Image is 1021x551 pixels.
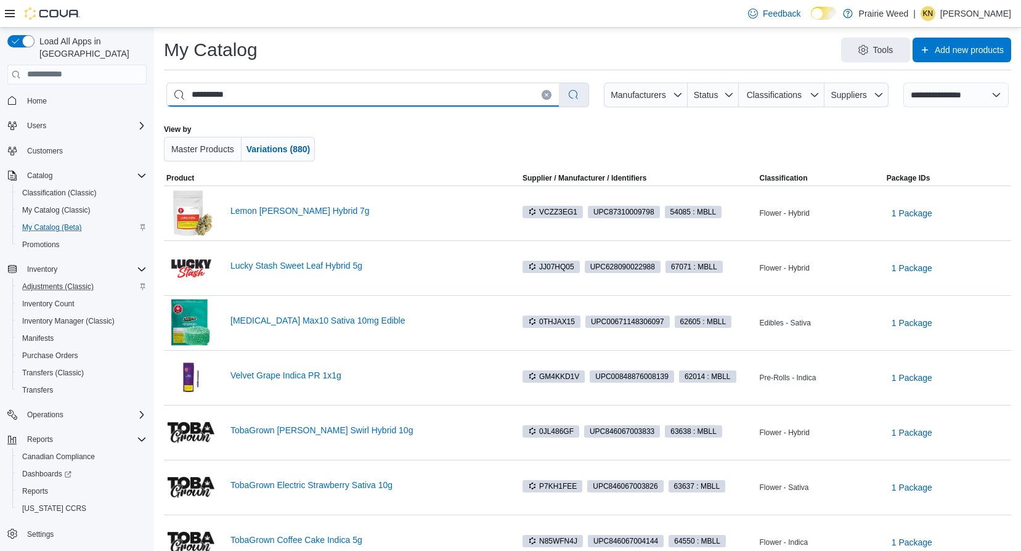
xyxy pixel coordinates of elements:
[22,262,147,277] span: Inventory
[22,504,86,513] span: [US_STATE] CCRS
[892,262,932,274] span: 1 Package
[164,124,191,134] label: View by
[12,312,152,330] button: Inventory Manager (Classic)
[505,173,646,183] span: Supplier / Manufacturer / Identifiers
[27,435,53,444] span: Reports
[166,476,216,499] img: TobaGrown Electric Strawberry Sativa 10g
[17,348,83,363] a: Purchase Orders
[12,202,152,219] button: My Catalog (Classic)
[757,480,884,495] div: Flower - Sativa
[246,144,311,154] span: Variations (880)
[17,279,99,294] a: Adjustments (Classic)
[12,483,152,500] button: Reports
[17,186,147,200] span: Classification (Classic)
[523,535,583,547] span: N85WFN4J
[685,371,731,382] span: 62014 : MBLL
[17,501,91,516] a: [US_STATE] CCRS
[166,173,194,183] span: Product
[22,118,147,133] span: Users
[604,83,688,107] button: Manufacturers
[859,6,909,21] p: Prairie Weed
[669,535,726,547] span: 64550 : MBLL
[921,6,935,21] div: Kristen Neufeld
[166,421,216,444] img: TobaGrown Berry Swirl Hybrid 10g
[587,480,663,492] span: UPC846067003826
[17,296,79,311] a: Inventory Count
[22,168,57,183] button: Catalog
[523,173,646,183] div: Supplier / Manufacturer / Identifiers
[2,406,152,423] button: Operations
[528,261,574,272] span: JJ07HQ05
[913,38,1011,62] button: Add new products
[22,432,58,447] button: Reports
[2,92,152,110] button: Home
[593,206,654,218] span: UPC 87310009798
[892,536,932,549] span: 1 Package
[17,237,147,252] span: Promotions
[17,186,102,200] a: Classification (Classic)
[17,314,120,329] a: Inventory Manager (Classic)
[523,316,580,328] span: 0THJAX15
[523,206,583,218] span: VCZZ3EG1
[669,480,726,492] span: 63637 : MBLL
[230,425,500,435] a: TobaGrown [PERSON_NAME] Swirl Hybrid 10g
[22,385,53,395] span: Transfers
[595,371,669,382] span: UPC 00848876008139
[22,94,52,108] a: Home
[611,90,665,100] span: Manufacturers
[22,144,68,158] a: Customers
[12,278,152,295] button: Adjustments (Classic)
[892,427,932,439] span: 1 Package
[17,203,96,218] a: My Catalog (Classic)
[528,206,577,218] span: VCZZ3EG1
[22,407,147,422] span: Operations
[593,536,658,547] span: UPC 846067004144
[542,90,551,100] button: Clear input
[17,467,76,481] a: Dashboards
[22,93,147,108] span: Home
[585,261,661,273] span: UPC628090022988
[739,83,824,107] button: Classifications
[17,296,147,311] span: Inventory Count
[12,500,152,517] button: [US_STATE] CCRS
[27,410,63,420] span: Operations
[17,203,147,218] span: My Catalog (Classic)
[763,7,800,20] span: Feedback
[887,365,937,390] button: 1 Package
[22,143,147,158] span: Customers
[887,173,930,183] span: Package IDs
[935,44,1004,56] span: Add new products
[523,370,585,383] span: GM4KKD1V
[17,501,147,516] span: Washington CCRS
[757,206,884,221] div: Flower - Hybrid
[17,331,59,346] a: Manifests
[17,484,53,499] a: Reports
[665,425,722,438] span: 63638 : MBLL
[679,370,736,383] span: 62014 : MBLL
[831,90,866,100] span: Suppliers
[584,425,660,438] span: UPC846067003833
[12,184,152,202] button: Classification (Classic)
[887,256,937,280] button: 1 Package
[12,236,152,253] button: Promotions
[164,38,258,62] h1: My Catalog
[528,371,579,382] span: GM4KKD1V
[873,44,893,56] span: Tools
[528,536,577,547] span: N85WFN4J
[757,425,884,440] div: Flower - Hybrid
[22,368,84,378] span: Transfers (Classic)
[887,311,937,335] button: 1 Package
[12,364,152,382] button: Transfers (Classic)
[913,6,916,21] p: |
[22,527,59,542] a: Settings
[743,1,805,26] a: Feedback
[27,264,57,274] span: Inventory
[22,316,115,326] span: Inventory Manager (Classic)
[811,7,837,20] input: Dark Mode
[824,83,889,107] button: Suppliers
[523,261,580,273] span: JJ07HQ05
[757,370,884,385] div: Pre-Rolls - Indica
[523,425,579,438] span: 0JL486GF
[2,524,152,542] button: Settings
